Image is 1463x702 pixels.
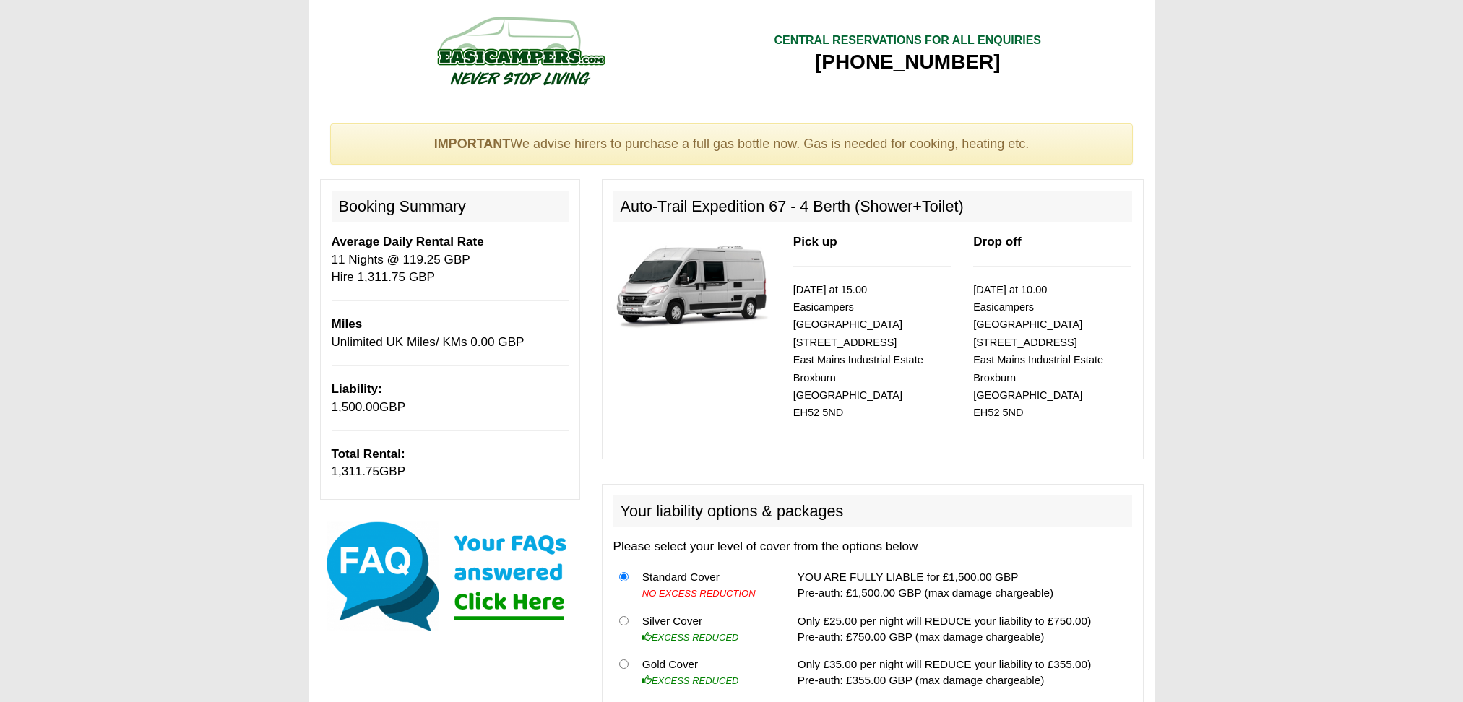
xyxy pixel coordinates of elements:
b: Average Daily Rental Rate [332,235,484,248]
img: campers-checkout-logo.png [383,11,657,90]
td: Only £35.00 per night will REDUCE your liability to £355.00) Pre-auth: £355.00 GBP (max damage ch... [792,651,1132,694]
div: CENTRAL RESERVATIONS FOR ALL ENQUIRIES [774,32,1041,49]
td: Standard Cover [636,563,775,607]
img: 337.jpg [613,233,772,335]
p: GBP [332,381,569,416]
div: We advise hirers to purchase a full gas bottle now. Gas is needed for cooking, heating etc. [330,123,1134,165]
td: Silver Cover [636,607,775,651]
td: YOU ARE FULLY LIABLE for £1,500.00 GBP Pre-auth: £1,500.00 GBP (max damage chargeable) [792,563,1132,607]
i: EXCESS REDUCED [642,675,739,686]
b: Drop off [973,235,1021,248]
h2: Booking Summary [332,191,569,222]
p: Please select your level of cover from the options below [613,538,1132,555]
i: NO EXCESS REDUCTION [642,588,756,599]
p: GBP [332,446,569,481]
td: Gold Cover [636,651,775,694]
b: Pick up [793,235,837,248]
small: [DATE] at 10.00 Easicampers [GEOGRAPHIC_DATA] [STREET_ADDRESS] East Mains Industrial Estate Broxb... [973,284,1103,419]
p: Unlimited UK Miles/ KMs 0.00 GBP [332,316,569,351]
b: Total Rental: [332,447,405,461]
td: Only £25.00 per night will REDUCE your liability to £750.00) Pre-auth: £750.00 GBP (max damage ch... [792,607,1132,651]
span: 1,500.00 [332,400,380,414]
h2: Your liability options & packages [613,495,1132,527]
span: 1,311.75 [332,464,380,478]
i: EXCESS REDUCED [642,632,739,643]
b: Miles [332,317,363,331]
img: Click here for our most common FAQs [320,519,580,634]
strong: IMPORTANT [434,136,511,151]
b: Liability: [332,382,382,396]
p: 11 Nights @ 119.25 GBP Hire 1,311.75 GBP [332,233,569,286]
small: [DATE] at 15.00 Easicampers [GEOGRAPHIC_DATA] [STREET_ADDRESS] East Mains Industrial Estate Broxb... [793,284,923,419]
h2: Auto-Trail Expedition 67 - 4 Berth (Shower+Toilet) [613,191,1132,222]
div: [PHONE_NUMBER] [774,49,1041,75]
